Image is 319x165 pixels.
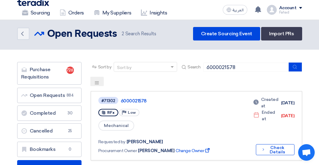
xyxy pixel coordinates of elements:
span: Ended at [262,109,280,122]
button: Check Details [256,144,294,155]
span: Search Results [122,30,156,37]
span: [PERSON_NAME] [127,139,163,145]
div: Sort by [117,64,131,71]
span: 30 [66,110,74,116]
button: العربية [223,5,247,15]
span: [PERSON_NAME] [138,148,174,154]
span: Created at [261,96,280,109]
div: [DATE] [253,96,294,109]
span: Mechanical [98,121,134,131]
div: Open chat [298,144,315,161]
span: Procurement Owner [98,148,137,154]
input: Search by title or reference number [203,63,289,72]
a: Orders [55,6,89,20]
a: Bookmarks0 [17,142,82,157]
div: Fahad [279,11,302,14]
span: Requested by [98,139,125,145]
span: Low [128,110,136,115]
div: [DATE] [253,109,294,122]
span: RFx [107,110,115,115]
a: 6000021578 [121,98,194,104]
h2: Open Requests [47,28,117,40]
span: Change Owner [176,148,211,154]
span: العربية [233,8,244,12]
span: 0 [66,146,74,152]
span: Search [188,64,200,70]
span: Sort by [98,64,112,70]
a: Open Requests884 [17,88,82,103]
span: 25 [66,128,74,134]
a: My Suppliers [89,6,136,20]
img: profile_test.png [267,5,277,15]
a: Import PRs [261,27,302,40]
div: Account [279,6,297,11]
span: 884 [66,92,74,98]
a: Completed30 [17,106,82,121]
div: #71302 [101,99,115,103]
a: Purchase Requisitions726 [17,62,82,85]
a: Sourcing [17,6,55,20]
a: Cancelled25 [17,123,82,139]
span: 2 [122,31,124,36]
a: Insights [136,6,172,20]
a: Create Sourcing Event [193,27,260,40]
span: 726 [66,67,74,74]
